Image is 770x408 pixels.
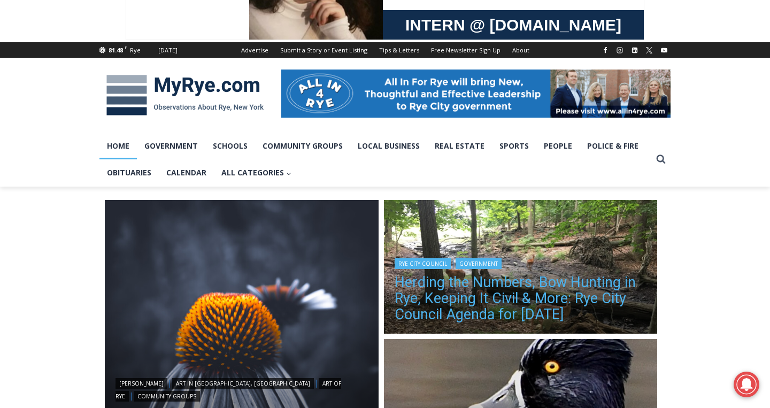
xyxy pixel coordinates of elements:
[395,274,647,322] a: Herding the Numbers, Bow Hunting in Rye, Keeping It Civil & More: Rye City Council Agenda for [DATE]
[658,44,671,57] a: YouTube
[112,32,143,88] div: Live Music
[130,45,141,55] div: Rye
[425,42,506,58] a: Free Newsletter Sign Up
[281,70,671,118] img: All in for Rye
[395,256,647,269] div: |
[628,44,641,57] a: Linkedin
[384,200,658,337] img: (PHOTO: Deer in the Rye Marshlands Conservancy. File photo. 2017.)
[99,67,271,123] img: MyRye.com
[99,159,159,186] a: Obituaries
[427,133,492,159] a: Real Estate
[643,44,656,57] a: X
[205,133,255,159] a: Schools
[235,42,274,58] a: Advertise
[257,104,518,133] a: Intern @ [DOMAIN_NAME]
[158,45,178,55] div: [DATE]
[613,44,626,57] a: Instagram
[214,159,299,186] button: Child menu of All Categories
[134,391,200,402] a: Community Groups
[373,42,425,58] a: Tips & Letters
[456,258,502,269] a: Government
[651,150,671,169] button: View Search Form
[109,46,123,54] span: 81.48
[395,258,451,269] a: Rye City Council
[99,133,651,187] nav: Primary Navigation
[159,159,214,186] a: Calendar
[99,133,137,159] a: Home
[384,200,658,337] a: Read More Herding the Numbers, Bow Hunting in Rye, Keeping It Civil & More: Rye City Council Agen...
[9,107,142,132] h4: [PERSON_NAME] Read Sanctuary Fall Fest: [DATE]
[120,90,122,101] div: /
[235,42,535,58] nav: Secondary Navigation
[112,90,117,101] div: 4
[172,378,314,389] a: Art in [GEOGRAPHIC_DATA], [GEOGRAPHIC_DATA]
[506,42,535,58] a: About
[125,44,127,50] span: F
[274,42,373,58] a: Submit a Story or Event Listing
[137,133,205,159] a: Government
[536,133,580,159] a: People
[580,133,646,159] a: Police & Fire
[1,106,160,133] a: [PERSON_NAME] Read Sanctuary Fall Fest: [DATE]
[350,133,427,159] a: Local Business
[115,376,368,402] div: | | |
[115,378,167,389] a: [PERSON_NAME]
[280,106,496,130] span: Intern @ [DOMAIN_NAME]
[270,1,505,104] div: "I learned about the history of a place I’d honestly never considered even as a resident of [GEOG...
[125,90,130,101] div: 6
[599,44,612,57] a: Facebook
[492,133,536,159] a: Sports
[255,133,350,159] a: Community Groups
